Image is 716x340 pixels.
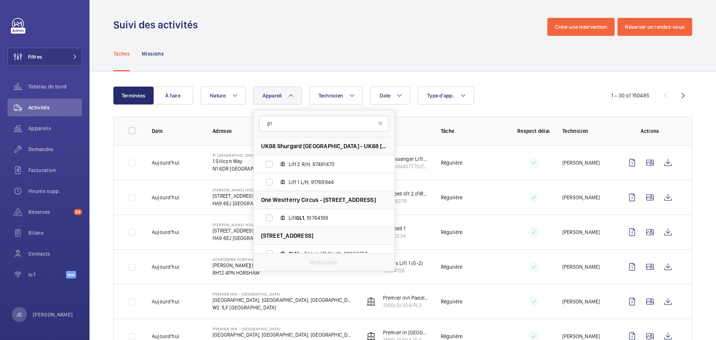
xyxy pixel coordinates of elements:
button: Filtres [7,48,82,66]
p: 1 Silicon Way [213,157,299,165]
p: [PERSON_NAME] [562,228,600,236]
p: Réinitialiser [310,259,337,266]
input: Chercher par appareil ou adresse [259,116,389,131]
span: Beta [66,271,76,278]
span: Contacts [28,250,82,258]
button: Nature [201,87,246,105]
span: Date [380,93,390,99]
p: 28446278 [383,197,429,205]
p: [PERSON_NAME] [562,194,600,201]
span: Réserves [28,208,71,216]
p: [PERSON_NAME][GEOGRAPHIC_DATA] [213,262,323,269]
p: Respect délai [517,127,550,135]
p: Régulière [441,263,463,271]
p: [PERSON_NAME] [562,159,600,166]
span: Bilans [28,229,82,237]
p: Aujourd'hui [152,333,179,340]
span: Lift , 10764199 [289,214,375,222]
p: Aujourd'hui [152,228,179,236]
p: Goods Lift 1 (G-2) [383,259,423,267]
p: HA9 6EJ [GEOGRAPHIC_DATA] [213,200,279,207]
button: Type d'app. [418,87,474,105]
p: PI [GEOGRAPHIC_DATA] ([GEOGRAPHIC_DATA]) [213,153,299,157]
p: [PERSON_NAME] House [213,222,279,227]
button: Terminées [113,87,154,105]
p: Blue bell lift 2 (FIREMANS LIFT) [383,190,429,197]
span: Appareil [263,93,282,99]
span: GL1 [296,215,304,221]
p: 1360LSI.304-PL3 [383,302,429,309]
span: GL1 [289,251,297,257]
p: 17804126 [383,267,423,274]
p: Tâche [441,127,505,135]
p: Date [152,127,201,135]
button: Réserver un rendez-vous [618,18,692,36]
span: Appareils [28,125,82,132]
span: Technicien [318,93,343,99]
span: Lift 2 R/H, 87491470 [289,160,375,168]
p: Régulière [441,228,463,236]
p: Régulière [441,333,463,340]
p: [STREET_ADDRESS] [213,227,279,234]
span: Type d'app. [427,93,454,99]
span: Filtres [28,53,42,60]
p: Missions [142,50,164,57]
p: Tâches [113,50,130,57]
span: Lift 1 L/H, 91769944 [289,178,375,186]
p: W2 1LF [GEOGRAPHIC_DATA] [213,304,353,311]
p: Premier Inn - [GEOGRAPHIC_DATA] [213,327,353,331]
h1: Suivi des activités [113,18,202,32]
p: JG [16,311,22,318]
p: Premier inn Paddington 3 rh triplex [383,294,429,302]
p: Actions [623,127,677,135]
span: One Westferry Circus - [STREET_ADDRESS] [261,196,376,204]
p: FF Passenger Lift Right Hand [383,155,429,163]
p: [STREET_ADDRESS] [213,192,279,200]
button: Appareil [253,87,302,105]
span: Activités [28,104,82,111]
span: Facturation [28,166,82,174]
p: Aujourd'hui [152,159,179,166]
p: Appareil [365,127,429,135]
p: Aujourd'hui [152,263,179,271]
span: Tableau de bord [28,83,82,90]
p: Adresse [213,127,353,135]
button: Technicien [309,87,363,105]
p: [PERSON_NAME] [562,298,600,305]
p: N1 6DR [GEOGRAPHIC_DATA] [213,165,299,172]
p: Premier in [GEOGRAPHIC_DATA] 6 RH [383,329,429,336]
span: Heures supp. [28,187,82,195]
span: [STREET_ADDRESS] [261,232,314,240]
button: À faire [153,87,193,105]
p: Premier Inn - [GEOGRAPHIC_DATA] [213,292,353,296]
div: 1 – 30 of 150485 [611,92,649,99]
span: 24 [74,209,82,215]
span: Nature [210,93,226,99]
p: HA9 6EJ [GEOGRAPHIC_DATA] [213,234,279,242]
p: Régulière [441,194,463,201]
img: elevator.svg [367,297,376,306]
p: Technicien [562,127,611,135]
p: Aujourd'hui [152,298,179,305]
span: 0 - Goods lift South, 82956757 [289,250,375,258]
p: [GEOGRAPHIC_DATA], [GEOGRAPHIC_DATA], [GEOGRAPHIC_DATA] [213,331,353,339]
p: [PERSON_NAME] [562,263,600,271]
button: Date [370,87,410,105]
p: [GEOGRAPHIC_DATA], [GEOGRAPHIC_DATA], [GEOGRAPHIC_DATA] [213,296,353,304]
p: Régulière [441,298,463,305]
p: [PERSON_NAME] [562,333,600,340]
span: IoT [28,271,66,278]
button: Créer une intervention [547,18,615,36]
p: RH12 4PN HORSHAM [213,269,323,277]
p: 0333AM407775/CP71016 [383,163,429,170]
span: Demandes [28,146,82,153]
p: Régulière [441,159,463,166]
p: Schroders Horsham Holmwood ([GEOGRAPHIC_DATA]) [213,257,323,262]
p: Aujourd'hui [152,194,179,201]
p: [PERSON_NAME] House [213,188,279,192]
p: [PERSON_NAME] [33,311,73,318]
span: UK88 Shurgard [GEOGRAPHIC_DATA] - UK88 [GEOGRAPHIC_DATA] [GEOGRAPHIC_DATA], GL1 1AH GLOUCESTER [261,142,387,150]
